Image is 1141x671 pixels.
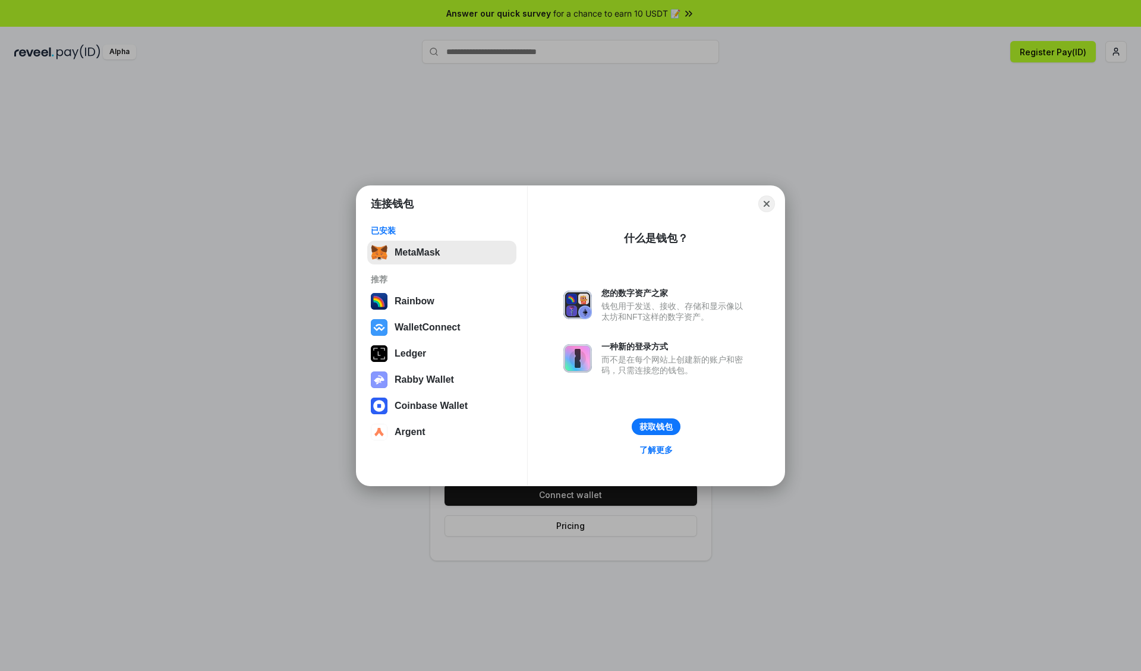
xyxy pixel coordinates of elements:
[367,316,516,339] button: WalletConnect
[601,341,749,352] div: 一种新的登录方式
[367,289,516,313] button: Rainbow
[395,322,461,333] div: WalletConnect
[371,424,387,440] img: svg+xml,%3Csvg%20width%3D%2228%22%20height%3D%2228%22%20viewBox%3D%220%200%2028%2028%22%20fill%3D...
[371,398,387,414] img: svg+xml,%3Csvg%20width%3D%2228%22%20height%3D%2228%22%20viewBox%3D%220%200%2028%2028%22%20fill%3D...
[371,197,414,211] h1: 连接钱包
[601,288,749,298] div: 您的数字资产之家
[367,394,516,418] button: Coinbase Wallet
[371,225,513,236] div: 已安装
[371,345,387,362] img: svg+xml,%3Csvg%20xmlns%3D%22http%3A%2F%2Fwww.w3.org%2F2000%2Fsvg%22%20width%3D%2228%22%20height%3...
[395,247,440,258] div: MetaMask
[371,244,387,261] img: svg+xml,%3Csvg%20fill%3D%22none%22%20height%3D%2233%22%20viewBox%3D%220%200%2035%2033%22%20width%...
[395,401,468,411] div: Coinbase Wallet
[632,442,680,458] a: 了解更多
[367,420,516,444] button: Argent
[371,293,387,310] img: svg+xml,%3Csvg%20width%3D%22120%22%20height%3D%22120%22%20viewBox%3D%220%200%20120%20120%22%20fil...
[639,421,673,432] div: 获取钱包
[371,319,387,336] img: svg+xml,%3Csvg%20width%3D%2228%22%20height%3D%2228%22%20viewBox%3D%220%200%2028%2028%22%20fill%3D...
[632,418,680,435] button: 获取钱包
[367,342,516,366] button: Ledger
[395,348,426,359] div: Ledger
[367,368,516,392] button: Rabby Wallet
[639,445,673,455] div: 了解更多
[395,427,425,437] div: Argent
[601,354,749,376] div: 而不是在每个网站上创建新的账户和密码，只需连接您的钱包。
[563,344,592,373] img: svg+xml,%3Csvg%20xmlns%3D%22http%3A%2F%2Fwww.w3.org%2F2000%2Fsvg%22%20fill%3D%22none%22%20viewBox...
[563,291,592,319] img: svg+xml,%3Csvg%20xmlns%3D%22http%3A%2F%2Fwww.w3.org%2F2000%2Fsvg%22%20fill%3D%22none%22%20viewBox...
[601,301,749,322] div: 钱包用于发送、接收、存储和显示像以太坊和NFT这样的数字资产。
[395,374,454,385] div: Rabby Wallet
[624,231,688,245] div: 什么是钱包？
[371,274,513,285] div: 推荐
[371,371,387,388] img: svg+xml,%3Csvg%20xmlns%3D%22http%3A%2F%2Fwww.w3.org%2F2000%2Fsvg%22%20fill%3D%22none%22%20viewBox...
[395,296,434,307] div: Rainbow
[367,241,516,264] button: MetaMask
[758,196,775,212] button: Close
